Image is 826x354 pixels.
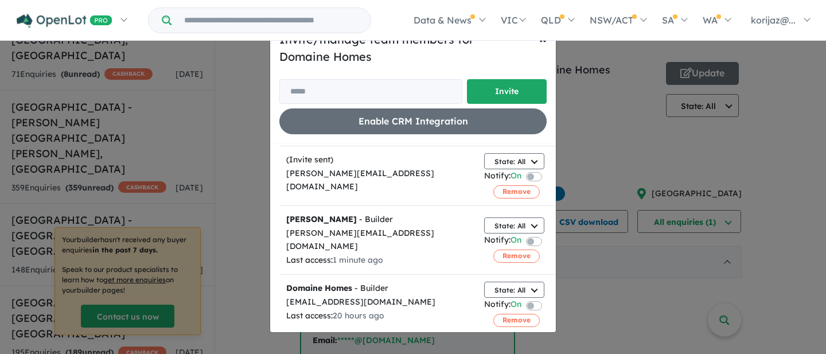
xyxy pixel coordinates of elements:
button: Enable CRM Integration [279,108,547,134]
span: korijaz@... [751,14,796,26]
span: 1 minute ago [333,255,383,265]
div: [EMAIL_ADDRESS][DOMAIN_NAME] [286,295,470,309]
button: Remove [493,314,540,326]
div: (Invite sent) [286,153,470,167]
img: Openlot PRO Logo White [17,14,112,28]
div: [PERSON_NAME][EMAIL_ADDRESS][DOMAIN_NAME] [286,167,470,194]
div: [PERSON_NAME][EMAIL_ADDRESS][DOMAIN_NAME] [286,227,470,254]
span: On [511,169,521,185]
button: Remove [493,250,540,262]
button: Remove [493,185,540,198]
span: 20 hours ago [333,310,384,321]
strong: [PERSON_NAME] [286,214,357,224]
button: State: All [484,217,544,234]
div: - Builder [286,213,470,227]
div: Notify: [484,169,521,185]
button: State: All [484,153,544,169]
div: Last access: [286,309,470,323]
div: - Builder [286,282,470,295]
div: Notify: [484,298,521,313]
strong: Domaine Homes [286,283,352,293]
button: State: All [484,282,544,298]
div: Notify: [484,234,521,249]
span: On [511,234,521,249]
input: Try estate name, suburb, builder or developer [174,8,368,33]
span: On [511,298,521,313]
h5: Invite/manage team members for Domaine Homes [279,31,547,65]
div: Last access: [286,254,470,267]
button: Invite [467,79,547,104]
